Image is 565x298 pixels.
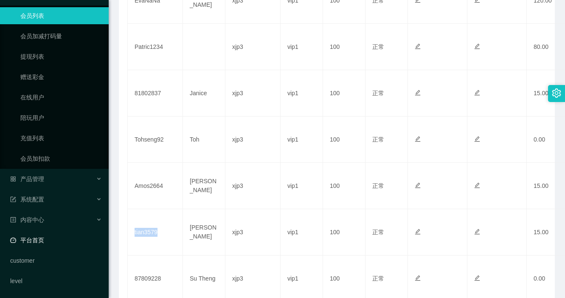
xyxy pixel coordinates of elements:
[20,109,102,126] a: 陪玩用户
[281,209,323,255] td: vip1
[474,136,480,142] i: 图标: edit
[10,216,44,223] span: 内容中心
[128,209,183,255] td: tian3579
[20,89,102,106] a: 在线用户
[10,196,16,202] i: 图标: form
[415,43,421,49] i: 图标: edit
[323,24,365,70] td: 100
[20,150,102,167] a: 会员加扣款
[372,275,384,282] span: 正常
[10,196,44,203] span: 系统配置
[183,163,225,209] td: [PERSON_NAME]
[474,90,480,96] i: 图标: edit
[323,70,365,116] td: 100
[372,90,384,96] span: 正常
[415,182,421,188] i: 图标: edit
[225,209,281,255] td: xjp3
[323,209,365,255] td: 100
[183,116,225,163] td: Toh
[225,163,281,209] td: xjp3
[372,136,384,143] span: 正常
[415,229,421,235] i: 图标: edit
[128,116,183,163] td: Tohseng92
[323,163,365,209] td: 100
[415,90,421,96] i: 图标: edit
[474,229,480,235] i: 图标: edit
[10,176,44,182] span: 产品管理
[474,43,480,49] i: 图标: edit
[128,163,183,209] td: Amos2664
[552,88,561,98] i: 图标: setting
[10,176,16,182] i: 图标: appstore-o
[20,28,102,45] a: 会员加减打码量
[415,275,421,281] i: 图标: edit
[128,24,183,70] td: Patric1234
[20,7,102,24] a: 会员列表
[225,24,281,70] td: xjp3
[10,272,102,289] a: level
[474,275,480,281] i: 图标: edit
[372,182,384,189] span: 正常
[372,229,384,236] span: 正常
[323,116,365,163] td: 100
[281,24,323,70] td: vip1
[183,70,225,116] td: Janice
[372,43,384,50] span: 正常
[20,130,102,147] a: 充值列表
[281,116,323,163] td: vip1
[225,70,281,116] td: xjp3
[183,209,225,255] td: [PERSON_NAME]
[10,232,102,249] a: 图标: dashboard平台首页
[225,116,281,163] td: xjp3
[474,182,480,188] i: 图标: edit
[281,70,323,116] td: vip1
[10,217,16,223] i: 图标: profile
[10,252,102,269] a: customer
[128,70,183,116] td: 81802837
[281,163,323,209] td: vip1
[20,68,102,85] a: 赠送彩金
[415,136,421,142] i: 图标: edit
[20,48,102,65] a: 提现列表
